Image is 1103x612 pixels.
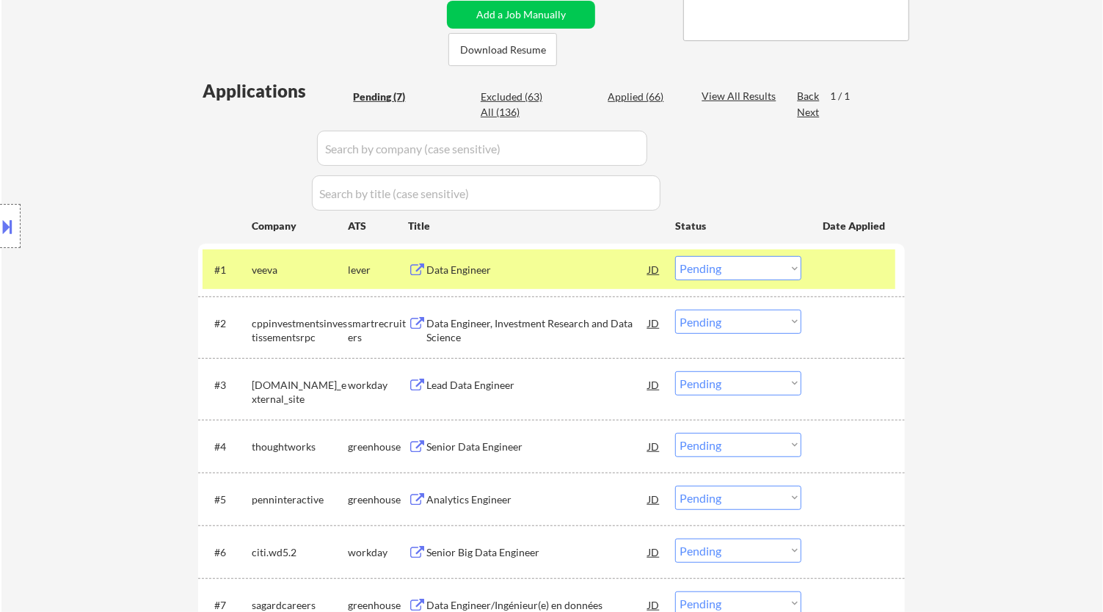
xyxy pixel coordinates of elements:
[647,256,661,283] div: JD
[830,89,864,103] div: 1 / 1
[252,492,348,507] div: penninteractive
[647,539,661,565] div: JD
[214,378,240,393] div: #3
[702,89,780,103] div: View All Results
[252,440,348,454] div: thoughtworks
[426,492,648,507] div: Analytics Engineer
[348,492,408,507] div: greenhouse
[348,316,408,345] div: smartrecruiters
[481,105,554,120] div: All (136)
[252,219,348,233] div: Company
[317,131,647,166] input: Search by company (case sensitive)
[797,89,820,103] div: Back
[608,90,681,104] div: Applied (66)
[312,175,660,211] input: Search by title (case sensitive)
[214,492,240,507] div: #5
[252,263,348,277] div: veeva
[647,310,661,336] div: JD
[823,219,887,233] div: Date Applied
[252,378,348,407] div: [DOMAIN_NAME]_external_site
[426,263,648,277] div: Data Engineer
[214,545,240,560] div: #6
[481,90,554,104] div: Excluded (63)
[426,545,648,560] div: Senior Big Data Engineer
[647,371,661,398] div: JD
[675,212,801,238] div: Status
[348,378,408,393] div: workday
[408,219,661,233] div: Title
[214,440,240,454] div: #4
[252,316,348,345] div: cppinvestmentsinvestissementsrpc
[348,440,408,454] div: greenhouse
[797,105,820,120] div: Next
[348,263,408,277] div: lever
[252,545,348,560] div: citi.wd5.2
[348,219,408,233] div: ATS
[647,433,661,459] div: JD
[353,90,426,104] div: Pending (7)
[647,486,661,512] div: JD
[203,82,348,100] div: Applications
[448,33,557,66] button: Download Resume
[348,545,408,560] div: workday
[447,1,595,29] button: Add a Job Manually
[426,316,648,345] div: Data Engineer, Investment Research and Data Science
[426,378,648,393] div: Lead Data Engineer
[426,440,648,454] div: Senior Data Engineer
